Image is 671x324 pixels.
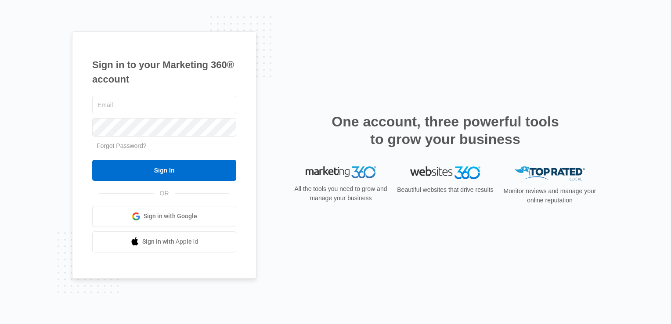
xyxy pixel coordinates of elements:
[501,187,599,205] p: Monitor reviews and manage your online reputation
[144,212,197,221] span: Sign in with Google
[97,142,147,149] a: Forgot Password?
[154,189,175,198] span: OR
[92,231,236,252] a: Sign in with Apple Id
[92,206,236,227] a: Sign in with Google
[142,237,198,246] span: Sign in with Apple Id
[92,58,236,86] h1: Sign in to your Marketing 360® account
[92,160,236,181] input: Sign In
[329,113,562,148] h2: One account, three powerful tools to grow your business
[292,184,390,203] p: All the tools you need to grow and manage your business
[92,96,236,114] input: Email
[396,185,494,194] p: Beautiful websites that drive results
[306,166,376,179] img: Marketing 360
[515,166,585,181] img: Top Rated Local
[410,166,480,179] img: Websites 360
